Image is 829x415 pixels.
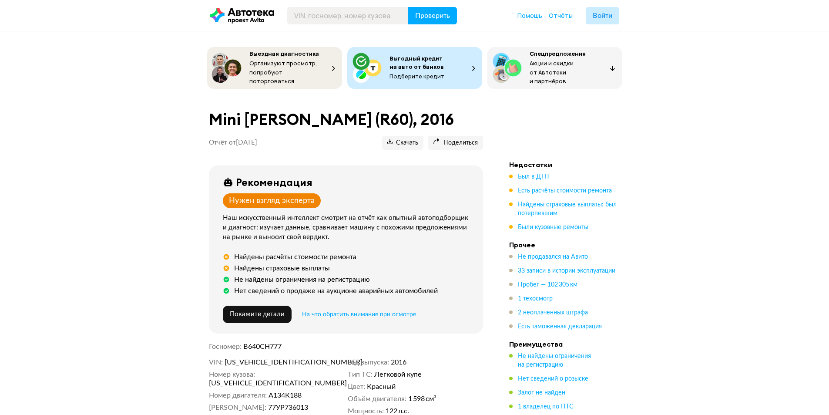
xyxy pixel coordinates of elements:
[209,138,257,147] p: Отчёт от [DATE]
[348,382,365,391] dt: Цвет
[428,136,483,150] button: Поделиться
[518,296,553,302] span: 1 техосмотр
[518,324,602,330] span: Есть таможенная декларация
[209,110,483,129] h1: Mini [PERSON_NAME] (R60), 2016
[209,342,242,351] dt: Госномер
[234,275,370,284] div: Не найдены ограничения на регистрацию
[487,47,622,89] button: СпецпредложенияАкции и скидки от Автотеки и партнёров
[302,311,416,317] span: На что обратить внимание при осмотре
[518,254,588,260] span: Не продавался на Авито
[509,340,631,348] h4: Преимущества
[269,391,302,400] span: А134К188
[517,11,542,20] a: Помощь
[518,268,615,274] span: 33 записи в истории эксплуатации
[518,310,588,316] span: 2 неоплаченных штрафа
[209,379,309,388] span: [US_VEHICLE_IDENTIFICATION_NUMBER]
[234,287,438,295] div: Нет сведений о продаже на аукционе аварийных автомобилей
[268,403,308,412] span: 77УР736013
[433,139,478,147] span: Поделиться
[209,370,255,379] dt: Номер кузова
[415,12,450,19] span: Проверить
[530,50,586,57] span: Спецпредложения
[518,282,577,288] span: Пробег — 102 305 км
[229,196,315,206] div: Нужен взгляд эксперта
[389,54,444,71] span: Выгодный кредит на авто от банков
[223,306,292,323] button: Покажите детали
[389,72,444,80] span: Подберите кредит
[367,382,396,391] span: Красный
[243,343,282,350] span: В640СН777
[348,395,406,403] dt: Объём двигателя
[518,376,588,382] span: Нет сведений о розыске
[209,358,223,367] dt: VIN
[408,395,436,403] span: 1 598 см³
[530,59,574,85] span: Акции и скидки от Автотеки и партнёров
[382,136,423,150] button: Скачать
[374,370,422,379] span: Легковой купе
[207,47,342,89] button: Выездная диагностикаОрганизуют просмотр, попробуют поторговаться
[408,7,457,24] button: Проверить
[518,188,612,194] span: Есть расчёты стоимости ремонта
[347,47,482,89] button: Выгодный кредит на авто от банковПодберите кредит
[518,224,588,230] span: Были кузовные ремонты
[509,240,631,249] h4: Прочее
[209,391,267,400] dt: Номер двигателя
[509,160,631,169] h4: Недостатки
[225,358,325,367] span: [US_VEHICLE_IDENTIFICATION_NUMBER]
[234,264,330,273] div: Найдены страховые выплаты
[287,7,409,24] input: VIN, госномер, номер кузова
[209,403,266,412] dt: [PERSON_NAME]
[518,404,574,410] span: 1 владелец по ПТС
[223,213,473,242] div: Наш искусственный интеллект смотрит на отчёт как опытный автоподборщик и диагност: изучает данные...
[549,11,573,20] a: Отчёты
[348,370,373,379] dt: Тип ТС
[518,202,617,216] span: Найдены страховые выплаты: был потерпевшим
[593,12,612,19] span: Войти
[348,358,389,367] dt: Год выпуска
[518,353,591,368] span: Не найдены ограничения на регистрацию
[391,358,406,367] span: 2016
[518,390,565,396] span: Залог не найден
[249,50,319,57] span: Выездная диагностика
[236,176,312,188] div: Рекомендация
[586,7,619,24] button: Войти
[387,139,418,147] span: Скачать
[230,311,285,317] span: Покажите детали
[249,59,317,85] span: Организуют просмотр, попробуют поторговаться
[234,253,356,261] div: Найдены расчёты стоимости ремонта
[518,174,549,180] span: Был в ДТП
